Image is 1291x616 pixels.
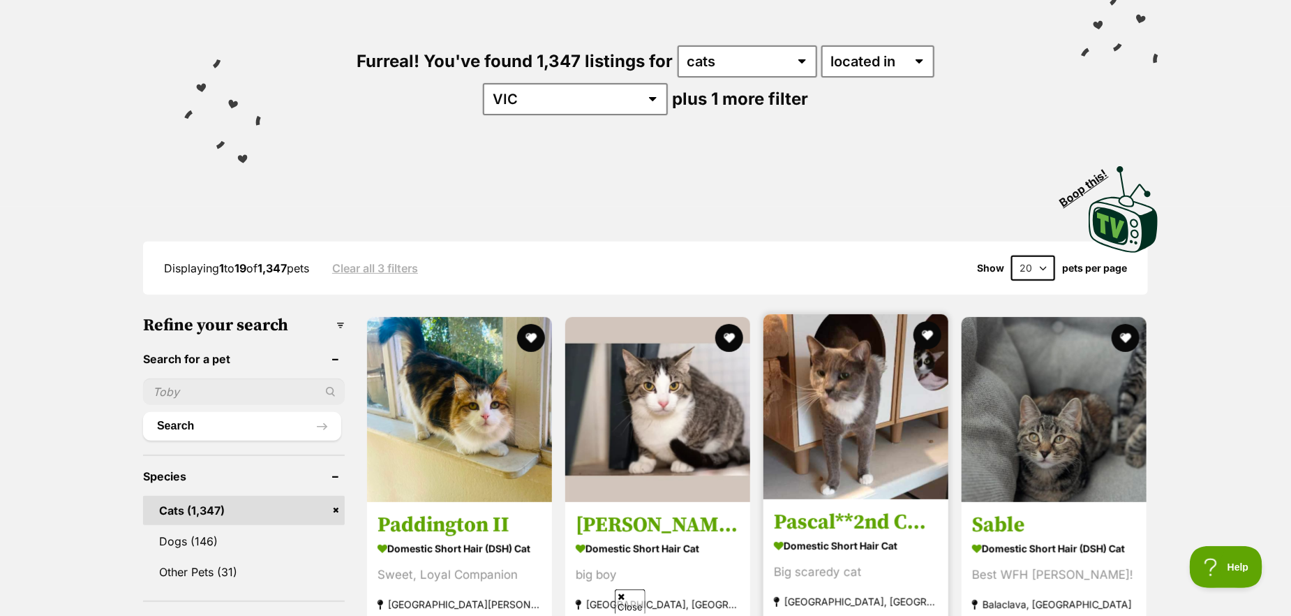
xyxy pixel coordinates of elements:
[378,595,542,614] strong: [GEOGRAPHIC_DATA][PERSON_NAME][GEOGRAPHIC_DATA]
[962,317,1147,502] img: Sable - Domestic Short Hair (DSH) Cat
[1112,324,1140,352] button: favourite
[332,262,418,274] a: Clear all 3 filters
[367,317,552,502] img: Paddington II - Domestic Short Hair (DSH) Cat
[219,261,224,275] strong: 1
[972,595,1136,614] strong: Balaclava, [GEOGRAPHIC_DATA]
[1190,546,1263,588] iframe: Help Scout Beacon - Open
[774,592,938,611] strong: [GEOGRAPHIC_DATA], [GEOGRAPHIC_DATA]
[774,563,938,582] div: Big scaredy cat
[972,538,1136,559] strong: Domestic Short Hair (DSH) Cat
[357,51,673,71] span: Furreal! You've found 1,347 listings for
[143,353,345,365] header: Search for a pet
[143,379,345,405] input: Toby
[378,512,542,538] h3: Paddington II
[143,470,345,483] header: Species
[1057,159,1121,209] span: Boop this!
[913,321,941,349] button: favourite
[972,512,1136,538] h3: Sable
[234,261,246,275] strong: 19
[972,566,1136,585] div: Best WFH [PERSON_NAME]!
[576,595,740,614] strong: [GEOGRAPHIC_DATA], [GEOGRAPHIC_DATA]
[143,496,345,525] a: Cats (1,347)
[1062,263,1127,274] label: pets per page
[143,527,345,556] a: Dogs (146)
[715,324,743,352] button: favourite
[378,566,542,585] div: Sweet, Loyal Companion
[672,89,808,109] span: plus 1 more filter
[1089,154,1158,256] a: Boop this!
[615,589,645,614] span: Close
[1089,166,1158,253] img: PetRescue TV logo
[763,314,948,499] img: Pascal**2nd Chance Cat Rescue** - Domestic Short Hair Cat
[977,263,1004,274] span: Show
[576,512,740,538] h3: [PERSON_NAME] **2nd Chance Cat Rescue**
[143,412,341,440] button: Search
[576,566,740,585] div: big boy
[258,261,287,275] strong: 1,347
[164,261,309,275] span: Displaying to of pets
[378,538,542,559] strong: Domestic Short Hair (DSH) Cat
[774,509,938,536] h3: Pascal**2nd Chance Cat Rescue**
[576,538,740,559] strong: Domestic Short Hair Cat
[774,536,938,556] strong: Domestic Short Hair Cat
[565,317,750,502] img: Neal **2nd Chance Cat Rescue** - Domestic Short Hair Cat
[143,557,345,587] a: Other Pets (31)
[517,324,545,352] button: favourite
[143,316,345,335] h3: Refine your search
